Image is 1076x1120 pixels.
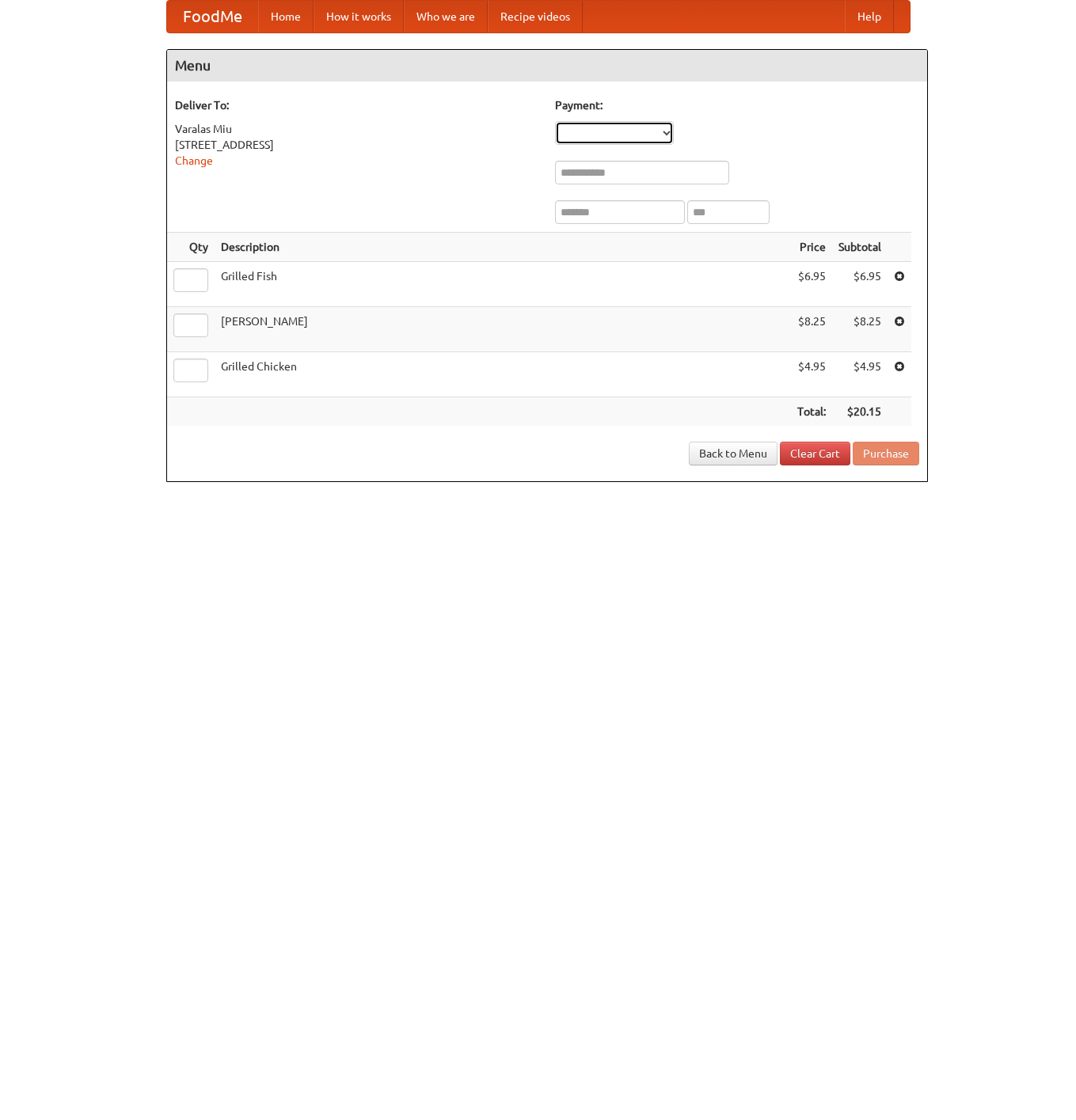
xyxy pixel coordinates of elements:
th: Qty [167,233,215,262]
td: $8.25 [791,307,832,352]
th: Total: [791,397,832,427]
h4: Menu [167,50,927,82]
div: Varalas Miu [175,121,539,137]
a: Who we are [404,1,488,32]
a: Home [258,1,314,32]
h5: Deliver To: [175,97,539,113]
div: [STREET_ADDRESS] [175,137,539,153]
h5: Payment: [555,97,919,113]
td: Grilled Chicken [215,352,791,397]
button: Purchase [853,442,919,465]
a: Help [845,1,894,32]
td: $8.25 [832,307,888,352]
td: $6.95 [832,262,888,307]
td: $4.95 [791,352,832,397]
th: Subtotal [832,233,888,262]
th: Description [215,233,791,262]
a: FoodMe [167,1,258,32]
a: Back to Menu [689,442,778,465]
td: Grilled Fish [215,262,791,307]
th: $20.15 [832,397,888,427]
th: Price [791,233,832,262]
a: Change [175,154,213,167]
a: Recipe videos [488,1,583,32]
td: $4.95 [832,352,888,397]
td: [PERSON_NAME] [215,307,791,352]
td: $6.95 [791,262,832,307]
a: Clear Cart [780,442,850,465]
a: How it works [314,1,404,32]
